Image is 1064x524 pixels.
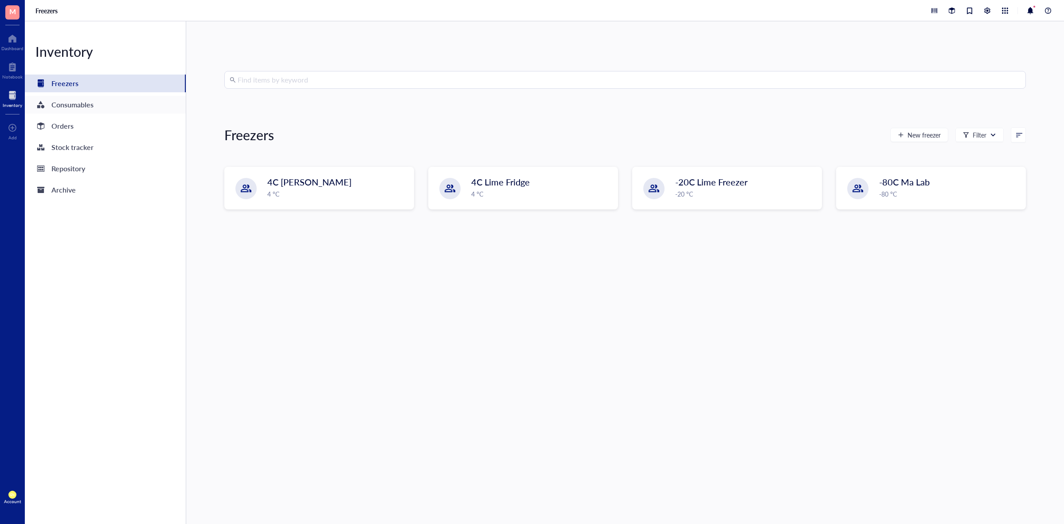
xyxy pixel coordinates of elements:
[224,126,274,144] div: Freezers
[25,96,186,114] a: Consumables
[471,176,530,188] span: 4C Lime Fridge
[267,189,408,199] div: 4 °C
[8,135,17,140] div: Add
[25,43,186,60] div: Inventory
[51,184,76,196] div: Archive
[10,492,15,496] span: EN
[3,102,22,108] div: Inventory
[973,130,986,140] div: Filter
[25,181,186,199] a: Archive
[879,189,1020,199] div: -80 °C
[25,138,186,156] a: Stock tracker
[267,176,352,188] span: 4C [PERSON_NAME]
[675,189,816,199] div: -20 °C
[3,88,22,108] a: Inventory
[675,176,747,188] span: -20C Lime Freezer
[1,32,23,51] a: Dashboard
[51,120,74,132] div: Orders
[890,128,948,142] button: New freezer
[51,77,78,90] div: Freezers
[25,75,186,92] a: Freezers
[471,189,612,199] div: 4 °C
[4,499,21,504] div: Account
[51,162,85,175] div: Repository
[908,131,941,138] span: New freezer
[51,141,94,154] div: Stock tracker
[25,160,186,177] a: Repository
[51,98,94,111] div: Consumables
[1,46,23,51] div: Dashboard
[9,6,16,17] span: M
[25,117,186,135] a: Orders
[879,176,930,188] span: -80C Ma Lab
[2,74,23,79] div: Notebook
[35,7,59,15] a: Freezers
[2,60,23,79] a: Notebook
